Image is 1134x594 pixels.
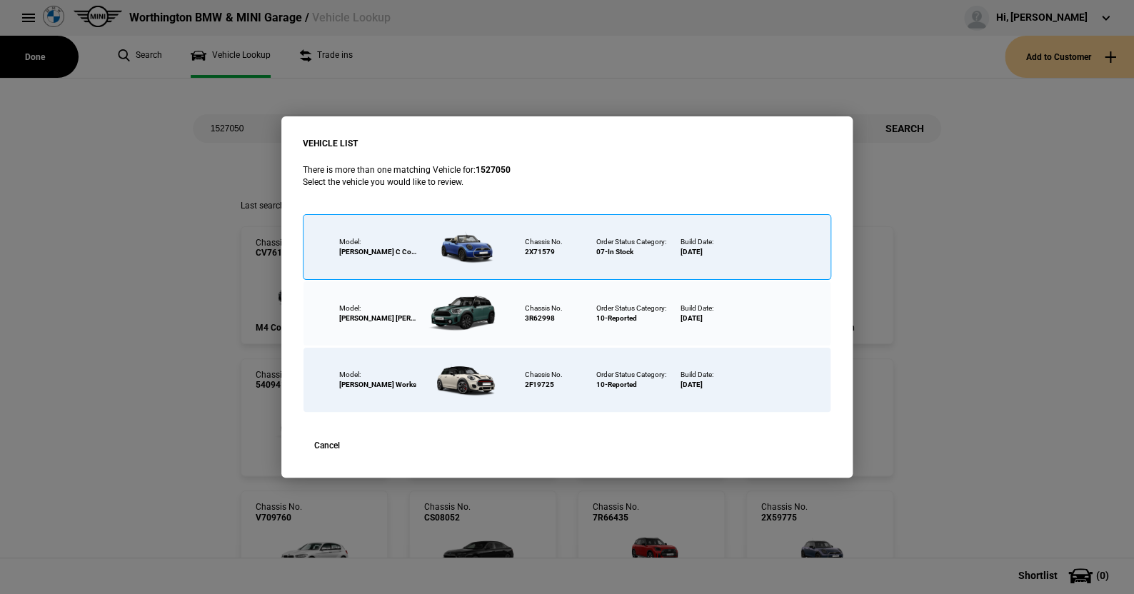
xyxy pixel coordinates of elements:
div: Model: [339,370,418,380]
div: Chassis No. [525,237,563,247]
div: Model: [339,303,418,313]
p: There is more than one matching Vehicle for: Select the vehicle you would like to review. [303,164,831,188]
div: 2X71579 [525,247,555,257]
div: Chassis No. [525,370,563,380]
div: [PERSON_NAME] C Conv [339,247,418,257]
div: Build Date: [681,370,713,380]
div: [DATE] [681,247,703,257]
div: 07-In Stock [596,247,633,257]
div: 10-Reported [596,380,637,390]
button: Cancel [303,435,351,456]
div: [DATE] [681,380,703,390]
div: Order Status Category: [596,237,666,247]
strong: 1527050 [476,165,511,175]
div: 3R62998 [525,313,555,323]
div: [PERSON_NAME] Works [339,380,418,390]
div: Chassis No. [525,303,563,313]
div: [DATE] [681,313,703,323]
div: Build Date: [681,237,713,247]
div: 2F19725 [525,380,554,390]
strong: VEHICLE LIST [303,139,358,148]
div: 10-Reported [596,313,637,323]
div: [PERSON_NAME] [PERSON_NAME] [339,313,418,323]
div: Model: [339,237,418,247]
div: Order Status Category: [596,303,666,313]
div: Build Date: [681,303,713,313]
div: Order Status Category: [596,370,666,380]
